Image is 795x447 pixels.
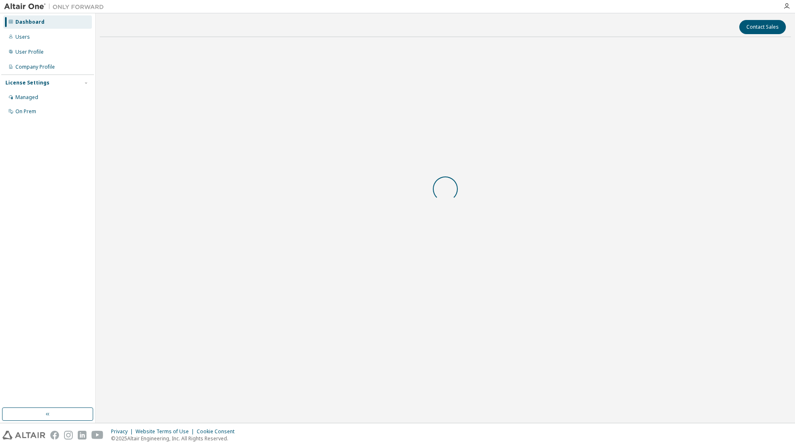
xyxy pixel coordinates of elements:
[2,431,45,440] img: altair_logo.svg
[15,64,55,70] div: Company Profile
[64,431,73,440] img: instagram.svg
[15,19,44,25] div: Dashboard
[4,2,108,11] img: Altair One
[15,49,44,55] div: User Profile
[15,34,30,40] div: Users
[136,428,197,435] div: Website Terms of Use
[50,431,59,440] img: facebook.svg
[739,20,786,34] button: Contact Sales
[111,435,239,442] p: © 2025 Altair Engineering, Inc. All Rights Reserved.
[15,108,36,115] div: On Prem
[78,431,86,440] img: linkedin.svg
[5,79,49,86] div: License Settings
[15,94,38,101] div: Managed
[91,431,104,440] img: youtube.svg
[111,428,136,435] div: Privacy
[197,428,239,435] div: Cookie Consent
